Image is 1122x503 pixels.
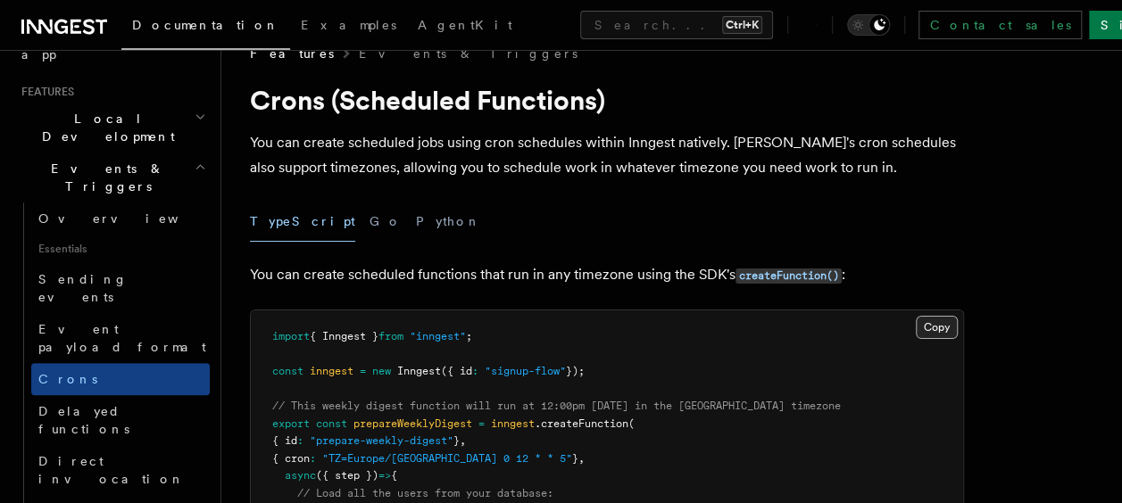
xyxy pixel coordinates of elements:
span: : [310,452,316,465]
span: } [572,452,578,465]
button: Events & Triggers [14,153,210,202]
span: Events & Triggers [14,160,195,195]
a: Documentation [121,5,290,50]
span: "prepare-weekly-digest" [310,434,453,447]
span: : [472,365,478,377]
span: "TZ=Europe/[GEOGRAPHIC_DATA] 0 12 * * 5" [322,452,572,465]
span: async [285,469,316,482]
button: Toggle dark mode [847,14,890,36]
span: ({ id [441,365,472,377]
span: Inngest [397,365,441,377]
a: Delayed functions [31,395,210,445]
span: : [297,434,303,447]
span: "signup-flow" [485,365,566,377]
span: prepareWeeklyDigest [353,417,472,430]
h1: Crons (Scheduled Functions) [250,84,964,116]
p: You can create scheduled functions that run in any timezone using the SDK's : [250,262,964,288]
button: TypeScript [250,202,355,242]
a: Event payload format [31,313,210,363]
span: // This weekly digest function will run at 12:00pm [DATE] in the [GEOGRAPHIC_DATA] timezone [272,400,841,412]
span: Sending events [38,272,128,304]
a: Contact sales [918,11,1082,39]
span: = [360,365,366,377]
code: createFunction() [736,268,842,284]
a: AgentKit [407,5,523,48]
span: { Inngest } [310,330,378,342]
span: Crons [38,372,97,386]
span: Direct invocation [38,454,185,486]
kbd: Ctrl+K [722,16,762,34]
span: Delayed functions [38,404,129,436]
span: inngest [491,417,535,430]
span: const [316,417,347,430]
button: Python [416,202,481,242]
span: export [272,417,310,430]
button: Search...Ctrl+K [580,11,773,39]
span: , [578,452,585,465]
span: Features [14,85,74,99]
span: Overview [38,211,222,226]
a: Crons [31,363,210,395]
span: Documentation [132,18,279,32]
span: .createFunction [535,417,628,430]
button: Copy [916,316,958,339]
span: Examples [301,18,396,32]
span: Features [250,45,334,62]
span: inngest [310,365,353,377]
a: createFunction() [736,266,842,283]
a: Events & Triggers [359,45,578,62]
span: { cron [272,452,310,465]
span: ; [466,330,472,342]
span: ({ step }) [316,469,378,482]
a: Overview [31,202,210,235]
span: "inngest" [410,330,466,342]
span: Local Development [14,110,195,145]
span: => [378,469,391,482]
span: from [378,330,403,342]
a: Sending events [31,263,210,313]
span: Essentials [31,235,210,263]
span: { id [272,434,297,447]
a: Examples [290,5,407,48]
a: Direct invocation [31,445,210,495]
button: Go [370,202,402,242]
span: , [460,434,466,447]
span: import [272,330,310,342]
span: { [391,469,397,482]
span: AgentKit [418,18,512,32]
span: new [372,365,391,377]
span: } [453,434,460,447]
button: Local Development [14,103,210,153]
span: // Load all the users from your database: [297,487,553,499]
span: ( [628,417,635,430]
span: }); [566,365,585,377]
span: Event payload format [38,322,206,354]
span: = [478,417,485,430]
span: const [272,365,303,377]
p: You can create scheduled jobs using cron schedules within Inngest natively. [PERSON_NAME]'s cron ... [250,130,964,180]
